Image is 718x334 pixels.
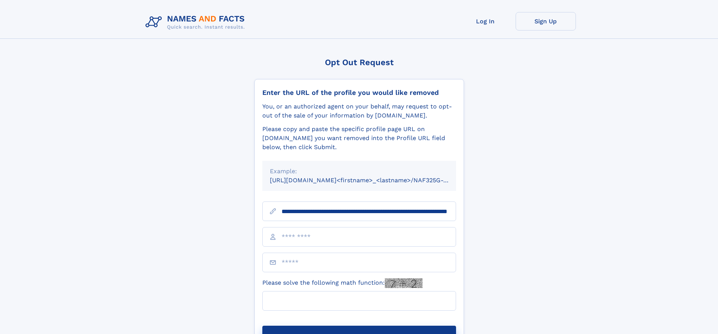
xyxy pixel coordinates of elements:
[455,12,516,31] a: Log In
[262,102,456,120] div: You, or an authorized agent on your behalf, may request to opt-out of the sale of your informatio...
[262,125,456,152] div: Please copy and paste the specific profile page URL on [DOMAIN_NAME] you want removed into the Pr...
[262,278,423,288] label: Please solve the following math function:
[516,12,576,31] a: Sign Up
[142,12,251,32] img: Logo Names and Facts
[270,177,470,184] small: [URL][DOMAIN_NAME]<firstname>_<lastname>/NAF325G-xxxxxxxx
[270,167,449,176] div: Example:
[254,58,464,67] div: Opt Out Request
[262,88,456,97] div: Enter the URL of the profile you would like removed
